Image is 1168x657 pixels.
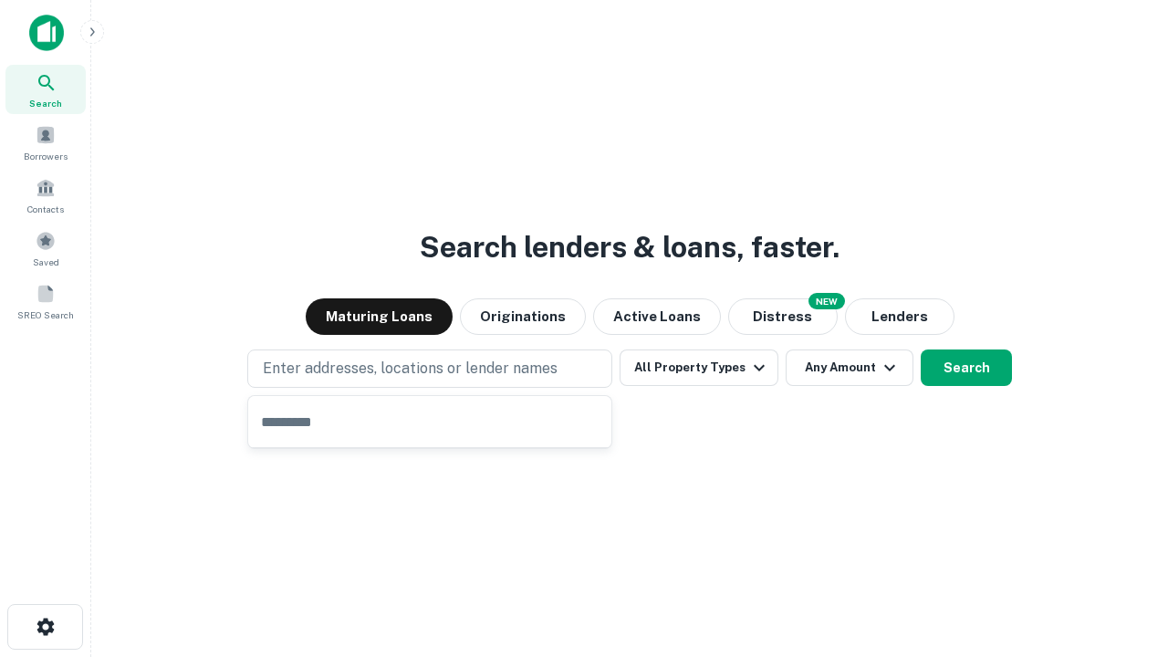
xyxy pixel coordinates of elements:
span: Contacts [27,202,64,216]
a: Contacts [5,171,86,220]
p: Enter addresses, locations or lender names [263,358,558,380]
button: All Property Types [620,349,778,386]
button: Search distressed loans with lien and other non-mortgage details. [728,298,838,335]
button: Active Loans [593,298,721,335]
button: Originations [460,298,586,335]
img: capitalize-icon.png [29,15,64,51]
h3: Search lenders & loans, faster. [420,225,839,269]
iframe: Chat Widget [1077,511,1168,599]
span: Saved [33,255,59,269]
button: Enter addresses, locations or lender names [247,349,612,388]
a: Borrowers [5,118,86,167]
button: Lenders [845,298,954,335]
span: SREO Search [17,308,74,322]
button: Any Amount [786,349,913,386]
button: Search [921,349,1012,386]
button: Maturing Loans [306,298,453,335]
div: NEW [808,293,845,309]
a: Saved [5,224,86,273]
span: Search [29,96,62,110]
a: SREO Search [5,276,86,326]
span: Borrowers [24,149,68,163]
a: Search [5,65,86,114]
